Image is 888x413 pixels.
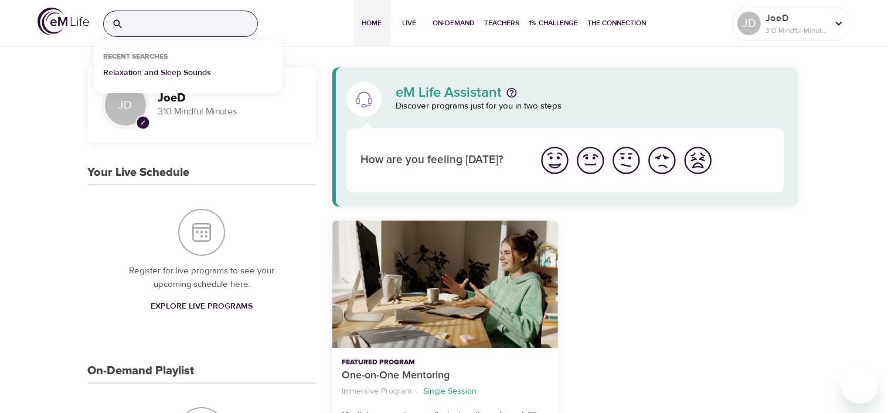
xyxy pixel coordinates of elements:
li: · [416,384,419,400]
p: 310 Mindful Minutes [158,105,302,119]
button: I'm feeling worst [680,143,716,178]
span: 1% Challenge [529,17,579,29]
p: Relaxation and Sleep Sounds [103,67,211,84]
button: One-on-One Mentoring [332,221,558,348]
span: The Connection [588,17,647,29]
img: eM Life Assistant [355,90,373,109]
h3: JoeD [158,92,302,105]
input: Find programs, teachers, etc... [128,11,257,36]
p: JoeD [765,11,828,25]
a: Explore Live Programs [146,296,257,317]
button: I'm feeling great [537,143,573,178]
img: great [539,144,571,177]
img: good [574,144,607,177]
p: Immersive Program [342,385,411,398]
button: I'm feeling good [573,143,608,178]
h3: Your Live Schedule [88,166,190,180]
span: On-Demand [433,17,475,29]
button: I'm feeling bad [644,143,680,178]
img: Your Live Schedule [178,209,225,256]
button: I'm feeling ok [608,143,644,178]
img: worst [682,144,714,177]
div: Recent Searches [94,52,177,67]
p: eM Life Assistant [396,86,502,100]
p: 310 Mindful Minutes [765,25,828,36]
h3: On-Demand Playlist [88,364,195,378]
span: Home [358,17,386,29]
span: Explore Live Programs [151,299,253,314]
img: ok [610,144,642,177]
img: bad [646,144,678,177]
div: JD [102,82,149,128]
p: Discover programs just for you in two steps [396,100,784,113]
p: Single Session [423,385,477,398]
iframe: Button to launch messaging window [841,366,879,404]
p: One-on-One Mentoring [342,368,549,384]
img: logo [38,8,89,35]
span: Live [396,17,424,29]
nav: breadcrumb [342,384,549,400]
span: Teachers [485,17,520,29]
p: How are you feeling [DATE]? [360,152,523,169]
p: Featured Program [342,357,549,368]
p: Register for live programs to see your upcoming schedule here. [111,265,292,291]
div: JD [737,12,761,35]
